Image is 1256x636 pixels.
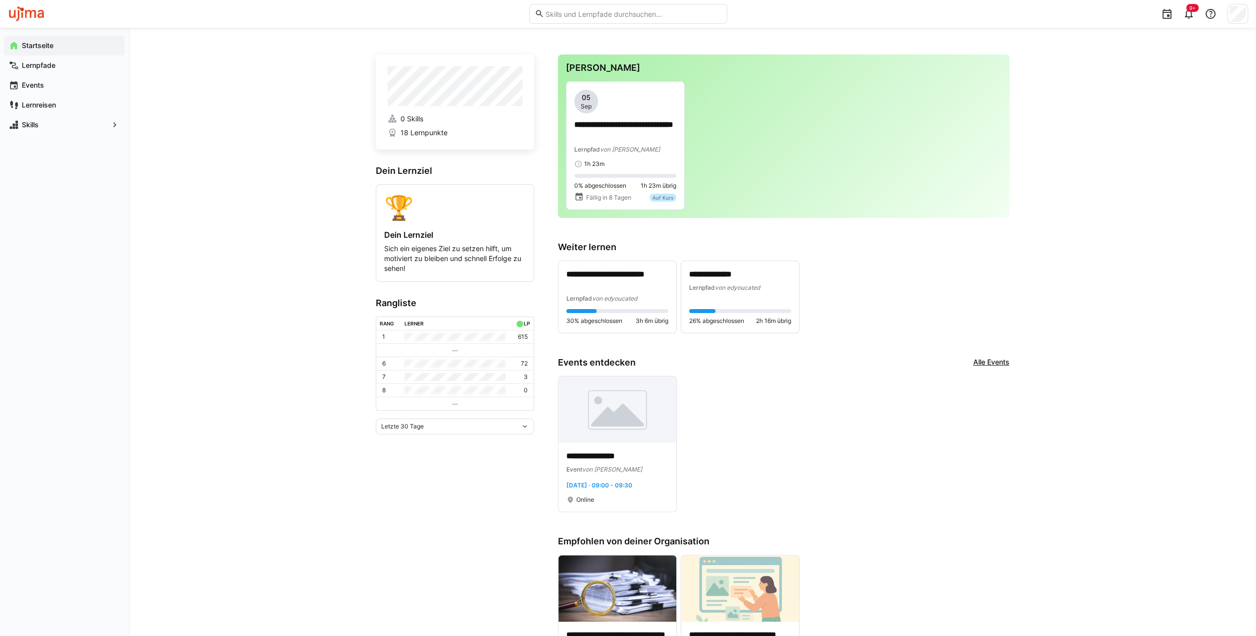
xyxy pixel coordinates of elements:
p: 7 [382,373,386,381]
span: 30% abgeschlossen [566,317,622,325]
span: 9+ [1189,5,1196,11]
h3: [PERSON_NAME] [566,62,1002,73]
img: image [558,555,676,622]
div: Rang [380,320,394,326]
span: 18 Lernpunkte [400,128,447,138]
span: 1h 23m [584,160,604,168]
span: Lernpfad [574,146,600,153]
span: [DATE] · 09:00 - 09:30 [566,481,632,489]
span: 3h 6m übrig [636,317,668,325]
span: Letzte 30 Tage [381,423,424,430]
p: 72 [521,360,528,368]
span: Event [566,466,582,473]
p: 8 [382,386,386,394]
span: von [PERSON_NAME] [600,146,660,153]
p: Sich ein eigenes Ziel zu setzen hilft, um motiviert zu bleiben und schnell Erfolge zu sehen! [384,244,526,273]
div: Lerner [404,320,424,326]
span: Online [576,496,594,504]
div: 🏆 [384,193,526,222]
p: 1 [382,333,385,341]
a: 0 Skills [388,114,522,124]
span: von edyoucated [592,295,637,302]
p: 3 [524,373,528,381]
span: von [PERSON_NAME] [582,466,642,473]
p: 0 [524,386,528,394]
span: 0% abgeschlossen [574,182,626,190]
h3: Empfohlen von deiner Organisation [558,536,1009,547]
img: image [558,376,676,443]
span: Lernpfad [689,284,715,291]
a: Alle Events [973,357,1009,368]
span: 1h 23m übrig [641,182,676,190]
span: 2h 16m übrig [756,317,791,325]
input: Skills und Lernpfade durchsuchen… [544,9,721,18]
h3: Rangliste [376,298,534,309]
div: LP [524,320,530,326]
div: Auf Kurs [650,194,676,202]
span: 05 [582,93,591,103]
h3: Events entdecken [558,357,636,368]
span: Fällig in 8 Tagen [586,194,631,202]
span: 26% abgeschlossen [689,317,744,325]
span: Lernpfad [566,295,592,302]
h4: Dein Lernziel [384,230,526,240]
p: 6 [382,360,386,368]
span: von edyoucated [715,284,760,291]
p: 615 [518,333,528,341]
span: Sep [581,103,592,110]
h3: Weiter lernen [558,242,1009,253]
h3: Dein Lernziel [376,165,534,176]
img: image [681,555,799,622]
span: 0 Skills [400,114,423,124]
